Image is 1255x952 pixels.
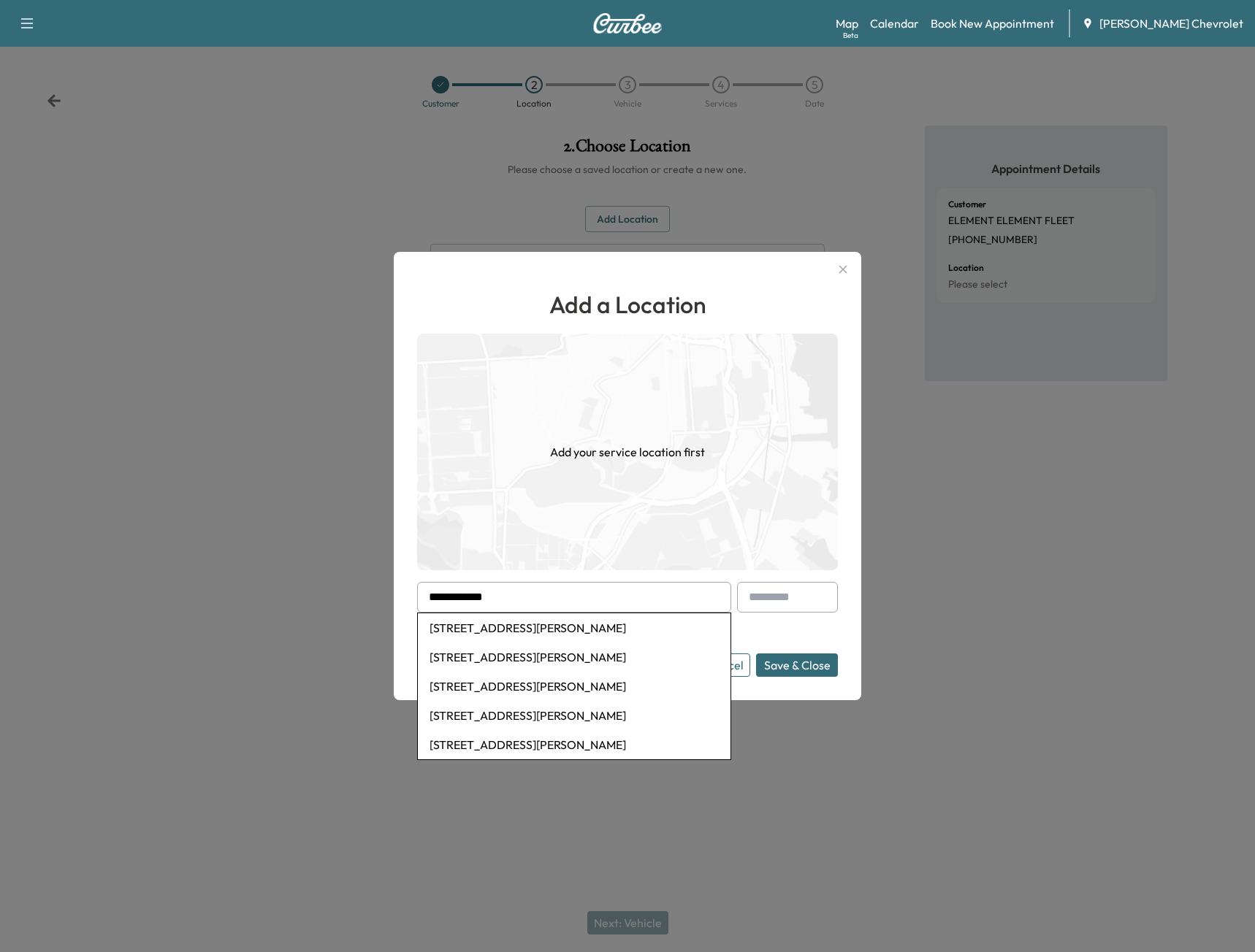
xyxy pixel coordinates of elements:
[418,613,731,642] li: [STREET_ADDRESS][PERSON_NAME]
[418,701,731,730] li: [STREET_ADDRESS][PERSON_NAME]
[1099,15,1243,32] span: [PERSON_NAME] Chevrolet
[550,443,705,461] h1: Add your service location first
[870,15,919,32] a: Calendar
[836,15,858,32] a: MapBeta
[418,730,731,759] li: [STREET_ADDRESS][PERSON_NAME]
[417,334,838,570] img: empty-map-CL6vilOE.png
[418,642,731,672] li: [STREET_ADDRESS][PERSON_NAME]
[756,653,838,677] button: Save & Close
[931,15,1054,32] a: Book New Appointment
[592,13,663,34] img: Curbee Logo
[418,672,731,701] li: [STREET_ADDRESS][PERSON_NAME]
[843,30,858,41] div: Beta
[417,287,838,322] h1: Add a Location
